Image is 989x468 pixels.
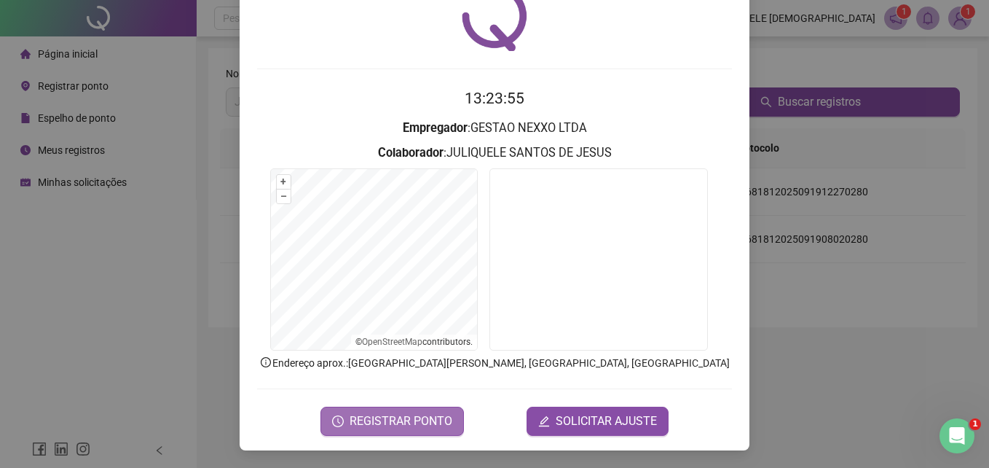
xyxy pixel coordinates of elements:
span: REGISTRAR PONTO [350,413,452,430]
time: 13:23:55 [465,90,524,107]
h3: : GESTAO NEXXO LTDA [257,119,732,138]
p: Endereço aprox. : [GEOGRAPHIC_DATA][PERSON_NAME], [GEOGRAPHIC_DATA], [GEOGRAPHIC_DATA] [257,355,732,371]
a: OpenStreetMap [362,337,422,347]
button: REGISTRAR PONTO [320,407,464,436]
span: info-circle [259,356,272,369]
button: + [277,175,291,189]
button: – [277,190,291,203]
span: SOLICITAR AJUSTE [556,413,657,430]
span: clock-circle [332,416,344,427]
span: edit [538,416,550,427]
li: © contributors. [355,337,473,347]
span: 1 [969,418,981,430]
strong: Colaborador [378,146,444,160]
iframe: Intercom live chat [939,418,974,453]
h3: : JULIQUELE SANTOS DE JESUS [257,144,732,163]
strong: Empregador [403,121,468,135]
button: editSOLICITAR AJUSTE [527,407,669,436]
